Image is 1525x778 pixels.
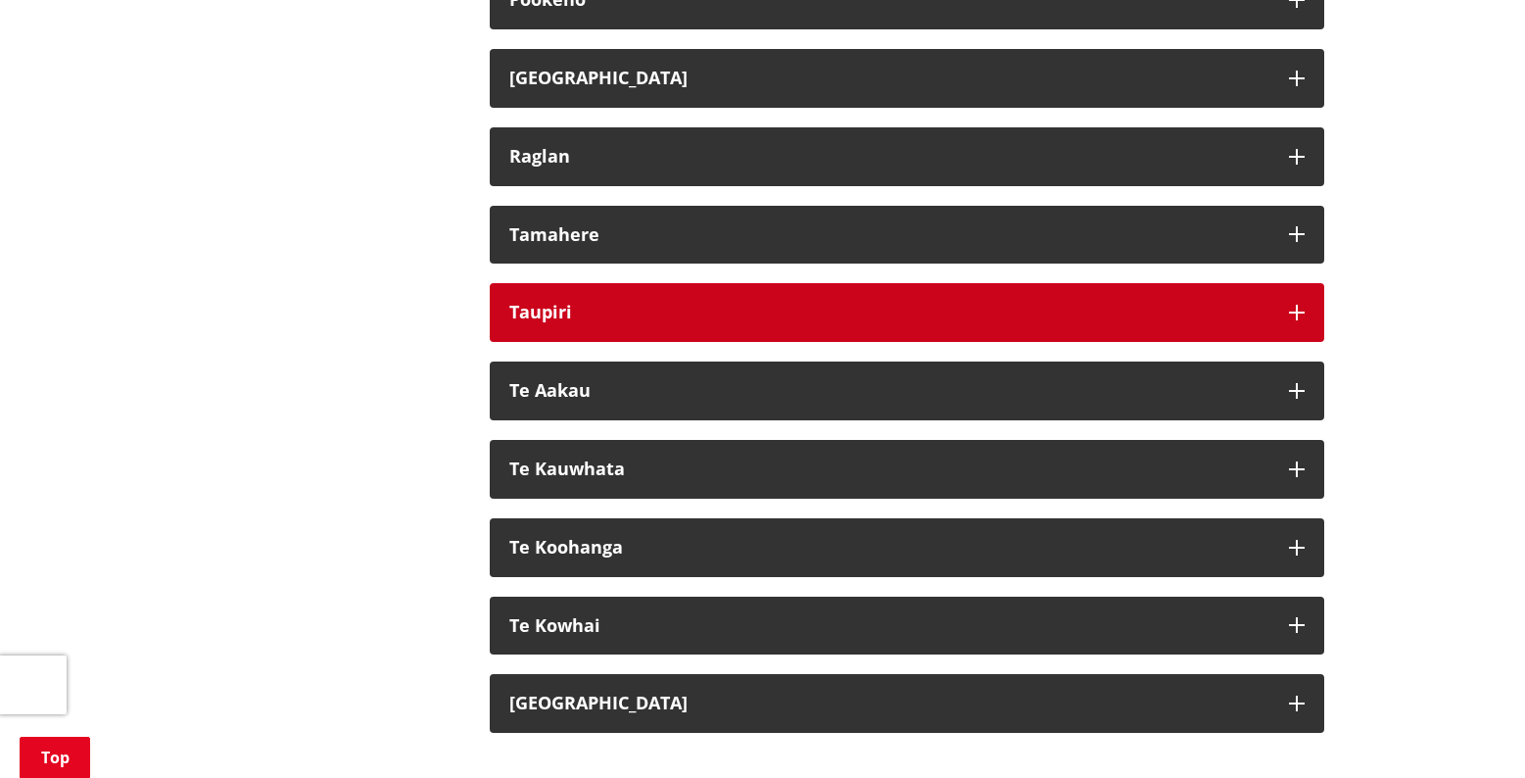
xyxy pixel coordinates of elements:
button: Te Koohanga [490,518,1324,577]
button: Raglan [490,127,1324,186]
h3: Te Kowhai [509,616,1269,636]
h3: [GEOGRAPHIC_DATA] [509,69,1269,88]
h3: Te Koohanga [509,538,1269,558]
button: Te Aakau [490,362,1324,420]
h3: Te Kauwhata [509,460,1269,479]
button: [GEOGRAPHIC_DATA] [490,674,1324,733]
h3: [GEOGRAPHIC_DATA] [509,694,1269,713]
button: [GEOGRAPHIC_DATA] [490,49,1324,108]
button: Tamahere [490,206,1324,265]
h3: Tamahere [509,225,1269,245]
h3: Te Aakau [509,381,1269,401]
a: Top [20,737,90,778]
button: Te Kowhai [490,597,1324,656]
h3: Raglan [509,147,1269,167]
button: Taupiri [490,283,1324,342]
iframe: Messenger Launcher [1435,696,1505,766]
h3: Taupiri [509,303,1269,322]
button: Te Kauwhata [490,440,1324,499]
